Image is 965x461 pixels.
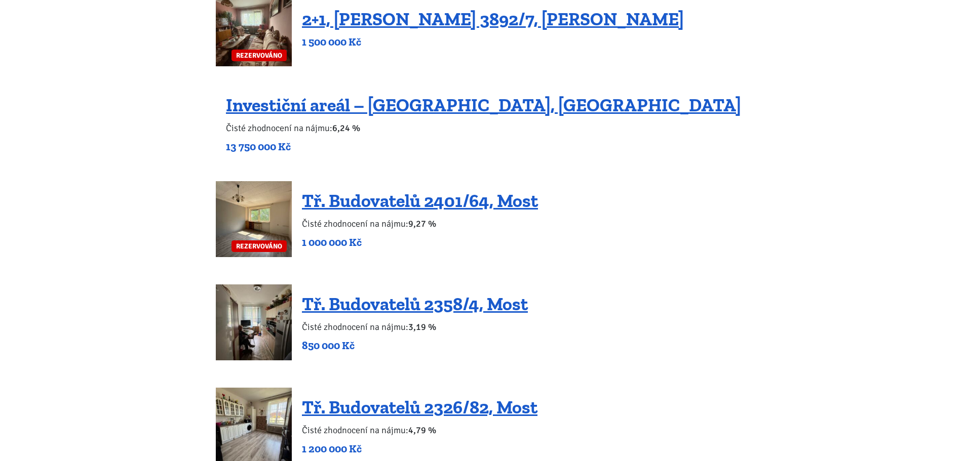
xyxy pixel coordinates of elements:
[302,442,537,456] p: 1 200 000 Kč
[302,235,538,249] p: 1 000 000 Kč
[302,293,528,315] a: Tř. Budovatelů 2358/4, Most
[226,140,741,154] p: 13 750 000 Kč
[231,240,287,252] span: REZERVOVÁNO
[302,423,537,437] p: Čisté zhodnocení na nájmu:
[226,94,741,116] a: Investiční areál – [GEOGRAPHIC_DATA], [GEOGRAPHIC_DATA]
[231,50,287,61] span: REZERVOVÁNO
[302,339,528,353] p: 850 000 Kč
[302,8,684,30] a: 2+1, [PERSON_NAME] 3892/7, [PERSON_NAME]
[226,121,741,135] p: Čisté zhodnocení na nájmu:
[302,396,537,418] a: Tř. Budovatelů 2326/82, Most
[216,181,292,257] a: REZERVOVÁNO
[302,217,538,231] p: Čisté zhodnocení na nájmu:
[302,320,528,334] p: Čisté zhodnocení na nájmu:
[408,321,436,332] b: 3,19 %
[408,218,436,229] b: 9,27 %
[332,122,360,134] b: 6,24 %
[302,35,684,49] p: 1 500 000 Kč
[302,190,538,212] a: Tř. Budovatelů 2401/64, Most
[408,425,436,436] b: 4,79 %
